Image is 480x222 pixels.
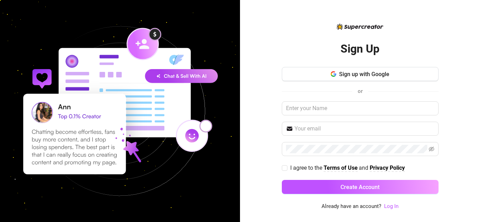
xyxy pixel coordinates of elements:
[429,146,434,152] span: eye-invisible
[370,164,405,172] a: Privacy Policy
[340,184,380,190] span: Create Account
[384,203,398,209] a: Log In
[324,164,358,172] a: Terms of Use
[359,164,370,171] span: and
[322,202,381,211] span: Already have an account?
[324,164,358,171] strong: Terms of Use
[337,23,383,30] img: logo-BBDzfeDw.svg
[290,164,324,171] span: I agree to the
[370,164,405,171] strong: Privacy Policy
[282,180,439,194] button: Create Account
[339,71,389,78] span: Sign up with Google
[282,101,439,115] input: Enter your Name
[384,202,398,211] a: Log In
[282,67,439,81] button: Sign up with Google
[294,125,434,133] input: Your email
[358,88,363,94] span: or
[340,42,380,56] h2: Sign Up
